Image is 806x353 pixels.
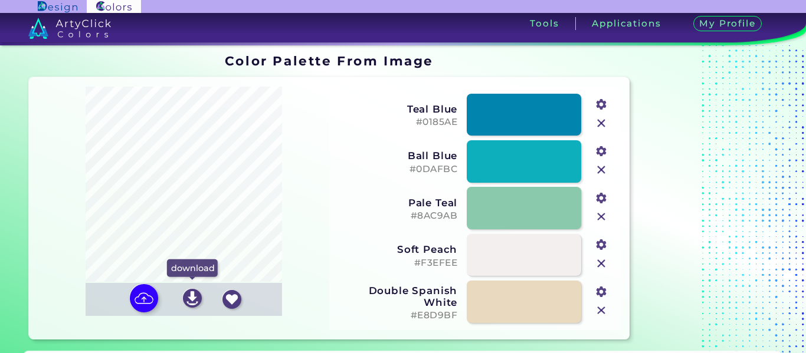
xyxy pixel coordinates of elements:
h5: #8AC9AB [337,210,457,222]
img: icon_close.svg [594,162,609,177]
img: icon picture [130,284,158,312]
h5: #0185AE [337,117,457,128]
iframe: Advertisement [634,50,782,344]
h5: #E8D9BF [337,310,457,321]
h3: Tools [530,19,559,28]
h5: #0DAFBC [337,164,457,175]
h3: My Profile [693,16,762,32]
img: ArtyClick Design logo [38,1,77,12]
img: logo_artyclick_colors_white.svg [28,18,112,39]
img: icon_close.svg [594,116,609,131]
a: download [182,288,202,311]
h1: Color Palette From Image [225,52,434,70]
h3: Pale Teal [337,197,457,209]
img: icon_close.svg [594,303,609,318]
img: icon_close.svg [594,209,609,225]
h3: Double Spanish White [337,285,457,308]
p: download [167,259,218,276]
img: icon_download_white.svg [183,289,202,308]
h3: Teal Blue [337,103,457,115]
h3: Soft Peach [337,243,457,255]
h5: #F3EFEE [337,258,457,269]
img: icon_favourite_white.svg [222,290,241,309]
h3: Ball Blue [337,150,457,161]
h3: Applications [592,19,661,28]
img: icon_close.svg [594,256,609,271]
